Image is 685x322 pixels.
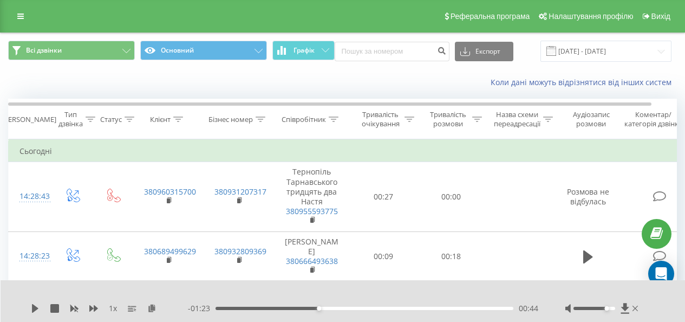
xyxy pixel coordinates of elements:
[208,115,253,124] div: Бізнес номер
[350,231,417,281] td: 00:09
[109,303,117,314] span: 1 x
[140,41,267,60] button: Основний
[350,162,417,231] td: 00:27
[2,115,56,124] div: [PERSON_NAME]
[605,306,609,311] div: Accessibility label
[567,186,609,207] span: Розмова не відбулась
[19,246,41,267] div: 14:28:23
[427,110,469,128] div: Тривалість розмови
[622,110,685,128] div: Коментар/категорія дзвінка
[286,206,338,216] a: 380955593775
[214,186,266,197] a: 380931207317
[335,42,449,61] input: Пошук за номером
[58,110,83,128] div: Тип дзвінка
[282,115,326,124] div: Співробітник
[8,41,135,60] button: Всі дзвінки
[272,41,335,60] button: Графік
[417,231,485,281] td: 00:18
[648,261,674,287] div: Open Intercom Messenger
[144,186,196,197] a: 380960315700
[494,110,540,128] div: Назва схеми переадресації
[100,115,122,124] div: Статус
[144,246,196,256] a: 380689499629
[188,303,216,314] span: - 01:23
[19,186,41,207] div: 14:28:43
[455,42,513,61] button: Експорт
[359,110,402,128] div: Тривалість очікування
[26,46,62,55] span: Всі дзвінки
[491,77,677,87] a: Коли дані можуть відрізнятися вiд інших систем
[214,246,266,256] a: 380932809369
[317,306,321,311] div: Accessibility label
[651,12,670,21] span: Вихід
[565,110,617,128] div: Аудіозапис розмови
[293,47,315,54] span: Графік
[274,162,350,231] td: Тернопіль Тарнавського тридцять два Настя
[286,256,338,266] a: 380666493638
[417,162,485,231] td: 00:00
[451,12,530,21] span: Реферальна програма
[274,231,350,281] td: [PERSON_NAME]
[549,12,633,21] span: Налаштування профілю
[519,303,538,314] span: 00:44
[150,115,171,124] div: Клієнт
